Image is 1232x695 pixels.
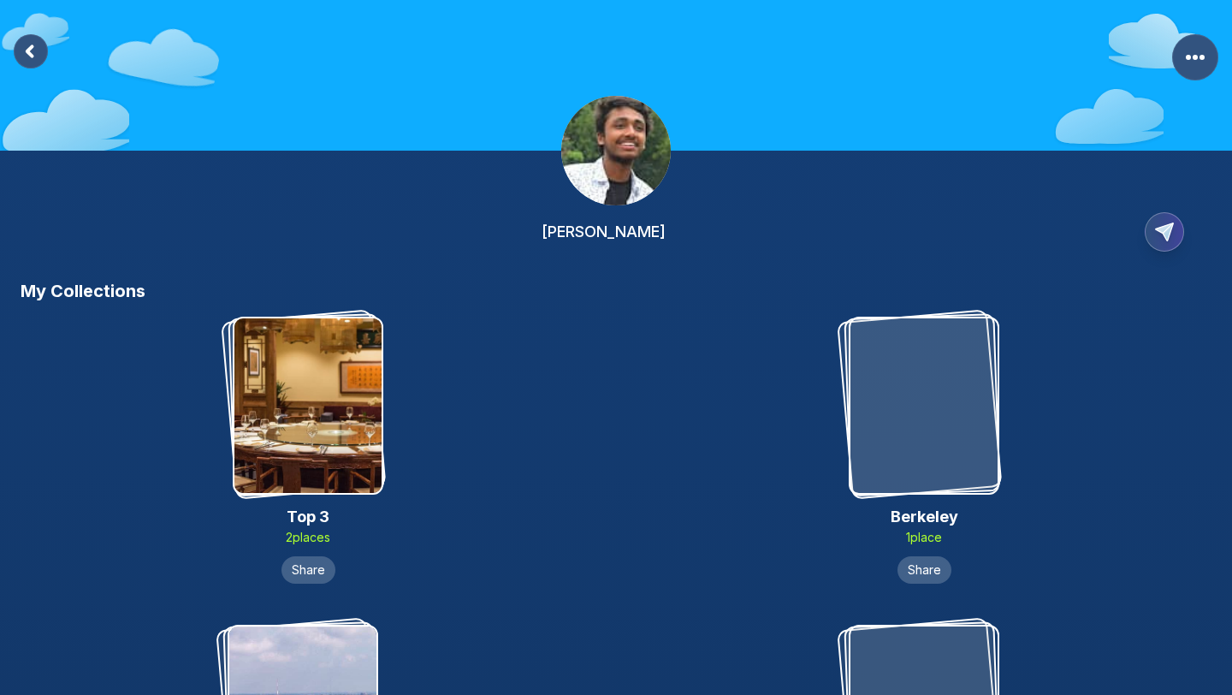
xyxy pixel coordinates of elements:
[1138,205,1211,258] button: Copy Profile Link
[233,529,383,546] p: 2 place s
[849,505,999,529] h2: Berkeley
[850,318,998,493] img: Berkeley
[897,556,951,584] button: Share
[561,96,671,205] img: Profile Image
[849,529,999,546] p: 1 place
[21,279,1211,303] h3: My Collections
[1172,34,1218,80] button: More Options
[234,318,382,493] img: Top 3
[908,561,941,579] span: Share
[292,561,325,579] span: Share
[542,220,666,244] h2: [PERSON_NAME]
[233,505,383,529] h2: Top 3
[281,556,335,584] button: Share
